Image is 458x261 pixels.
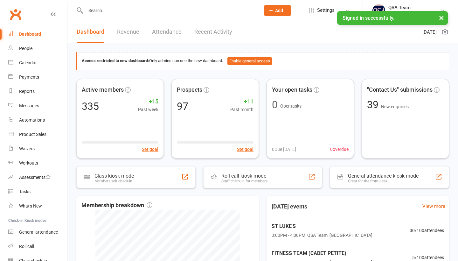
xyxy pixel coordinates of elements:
[19,32,41,37] div: Dashboard
[8,156,67,170] a: Workouts
[19,203,42,208] div: What's New
[152,21,182,43] a: Attendance
[230,106,253,113] span: Past month
[272,222,372,230] span: ST LUKE'S
[19,244,34,249] div: Roll call
[422,28,437,36] span: [DATE]
[367,85,433,95] span: "Contact Us" submissions
[138,106,158,113] span: Past week
[230,97,253,106] span: +11
[94,173,134,179] div: Class kiosk mode
[267,201,312,212] h3: [DATE] events
[82,101,99,111] div: 335
[77,21,104,43] a: Dashboard
[275,8,283,13] span: Add
[117,21,139,43] a: Revenue
[410,227,444,234] span: 30 / 100 attendees
[272,232,372,239] span: 3:00PM - 4:00PM | QSA Team | [GEOGRAPHIC_DATA]
[272,85,312,95] span: Your open tasks
[381,104,409,109] span: New enquiries
[8,127,67,142] a: Product Sales
[94,179,134,183] div: Members self check-in
[19,160,38,166] div: Workouts
[8,99,67,113] a: Messages
[372,4,385,17] img: thumb_image1645967867.png
[8,199,67,213] a: What's New
[19,60,37,65] div: Calendar
[221,173,267,179] div: Roll call kiosk mode
[81,201,152,210] span: Membership breakdown
[82,57,444,65] div: Only admins can see the new dashboard.
[272,249,372,257] span: FITNESS TEAM (CADET PETITE)
[8,113,67,127] a: Automations
[272,146,296,153] span: 0 Due [DATE]
[264,5,291,16] button: Add
[280,103,302,109] span: Open tasks
[8,225,67,239] a: General attendance kiosk mode
[388,11,427,16] div: QSA Sport Aerobics
[19,146,35,151] div: Waivers
[388,5,427,11] div: QSA Team
[19,189,31,194] div: Tasks
[19,175,51,180] div: Assessments
[330,146,349,153] span: 0 overdue
[142,146,158,153] button: Set goal
[19,46,32,51] div: People
[221,179,267,183] div: Staff check-in for members
[82,85,124,95] span: Active members
[8,56,67,70] a: Calendar
[84,6,256,15] input: Search...
[422,202,445,210] a: View more
[8,84,67,99] a: Reports
[272,100,278,110] div: 0
[348,179,419,183] div: Great for the front desk
[227,57,272,65] button: Enable general access
[19,103,39,108] div: Messages
[8,170,67,185] a: Assessments
[82,58,149,63] strong: Access restricted to new dashboard:
[436,11,447,25] button: ×
[348,173,419,179] div: General attendance kiosk mode
[19,117,45,123] div: Automations
[8,70,67,84] a: Payments
[237,146,253,153] button: Set goal
[8,142,67,156] a: Waivers
[343,15,394,21] span: Signed in successfully.
[8,6,24,22] a: Clubworx
[138,97,158,106] span: +15
[8,185,67,199] a: Tasks
[412,254,444,261] span: 5 / 100 attendees
[317,3,335,18] span: Settings
[19,74,39,80] div: Payments
[367,99,381,111] span: 39
[194,21,232,43] a: Recent Activity
[177,101,188,111] div: 97
[8,239,67,254] a: Roll call
[8,41,67,56] a: People
[19,89,35,94] div: Reports
[19,132,46,137] div: Product Sales
[19,229,58,235] div: General attendance
[177,85,202,95] span: Prospects
[8,27,67,41] a: Dashboard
